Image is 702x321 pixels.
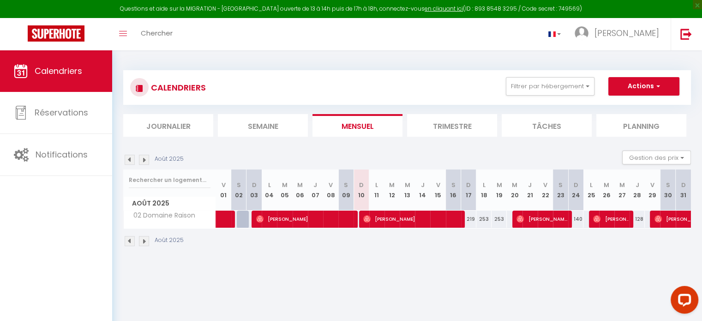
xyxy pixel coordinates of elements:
[553,170,568,211] th: 23
[313,181,317,189] abbr: J
[538,170,553,211] th: 22
[558,181,563,189] abbr: S
[155,236,184,245] p: Août 2025
[369,170,384,211] th: 11
[516,210,567,228] span: [PERSON_NAME]
[583,170,599,211] th: 25
[497,181,502,189] abbr: M
[630,211,645,228] div: 128
[36,149,88,160] span: Notifications
[149,77,206,98] h3: CALENDRIERS
[282,181,288,189] abbr: M
[405,181,410,189] abbr: M
[568,170,583,211] th: 24
[681,181,686,189] abbr: D
[323,170,338,211] th: 08
[574,181,578,189] abbr: D
[492,211,507,228] div: 253
[262,170,277,211] th: 04
[599,170,614,211] th: 26
[528,181,532,189] abbr: J
[231,170,246,211] th: 02
[312,114,402,137] li: Mensuel
[124,197,216,210] span: Août 2025
[446,170,461,211] th: 16
[614,170,630,211] th: 27
[593,210,629,228] span: [PERSON_NAME]-Peyrethon
[421,181,425,189] abbr: J
[308,170,323,211] th: 07
[476,170,492,211] th: 18
[461,170,476,211] th: 17
[476,211,492,228] div: 253
[363,210,460,228] span: [PERSON_NAME]
[663,282,702,321] iframe: LiveChat chat widget
[384,170,400,211] th: 12
[543,181,547,189] abbr: V
[134,18,180,50] a: Chercher
[28,25,84,42] img: Super Booking
[636,181,639,189] abbr: J
[666,181,670,189] abbr: S
[596,114,686,137] li: Planning
[268,181,271,189] abbr: L
[575,26,588,40] img: ...
[507,170,522,211] th: 20
[218,114,308,137] li: Semaine
[425,5,463,12] a: en cliquant ici
[568,211,583,228] div: 140
[436,181,440,189] abbr: V
[407,114,497,137] li: Trimestre
[125,211,198,221] span: 02 Domaine Raison
[354,170,369,211] th: 10
[277,170,292,211] th: 05
[619,181,624,189] abbr: M
[630,170,645,211] th: 28
[512,181,517,189] abbr: M
[246,170,262,211] th: 03
[155,155,184,164] p: Août 2025
[660,170,675,211] th: 30
[594,27,659,39] span: [PERSON_NAME]
[622,151,691,164] button: Gestion des prix
[461,211,476,228] div: 219
[400,170,415,211] th: 13
[492,170,507,211] th: 19
[506,77,594,96] button: Filtrer par hébergement
[415,170,430,211] th: 14
[645,170,660,211] th: 29
[344,181,348,189] abbr: S
[483,181,486,189] abbr: L
[502,114,592,137] li: Tâches
[604,181,609,189] abbr: M
[252,181,257,189] abbr: D
[222,181,226,189] abbr: V
[650,181,654,189] abbr: V
[451,181,456,189] abbr: S
[375,181,378,189] abbr: L
[389,181,395,189] abbr: M
[35,107,88,118] span: Réservations
[141,28,173,38] span: Chercher
[568,18,671,50] a: ... [PERSON_NAME]
[216,170,231,211] th: 01
[522,170,538,211] th: 21
[676,170,691,211] th: 31
[237,181,241,189] abbr: S
[293,170,308,211] th: 06
[680,28,692,40] img: logout
[608,77,679,96] button: Actions
[466,181,471,189] abbr: D
[297,181,303,189] abbr: M
[256,210,353,228] span: [PERSON_NAME]
[338,170,354,211] th: 09
[129,172,210,188] input: Rechercher un logement...
[359,181,364,189] abbr: D
[35,65,82,77] span: Calendriers
[590,181,593,189] abbr: L
[329,181,333,189] abbr: V
[123,114,213,137] li: Journalier
[430,170,445,211] th: 15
